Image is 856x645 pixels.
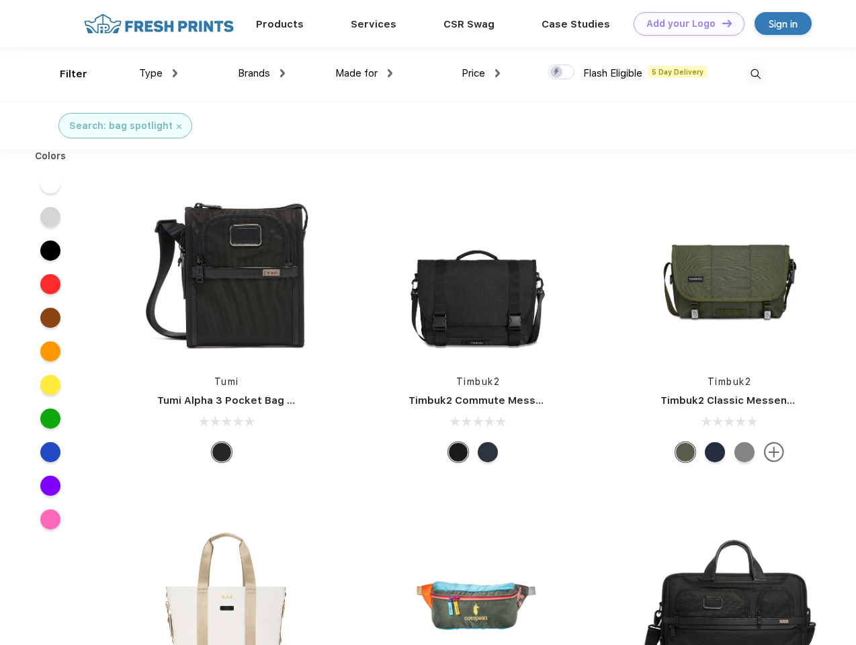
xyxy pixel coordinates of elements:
a: Timbuk2 [456,376,501,387]
div: Eco Army [675,442,695,462]
img: fo%20logo%202.webp [80,12,238,36]
div: Eco Gunmetal [734,442,755,462]
img: func=resize&h=266 [137,183,316,361]
img: desktop_search.svg [744,63,767,85]
div: Colors [25,149,77,163]
img: dropdown.png [280,69,285,77]
img: func=resize&h=266 [388,183,567,361]
span: Type [139,67,163,79]
span: 5 Day Delivery [648,66,708,78]
span: Flash Eligible [583,67,642,79]
div: Eco Nautical [478,442,498,462]
img: func=resize&h=266 [640,183,819,361]
a: Timbuk2 Commute Messenger Bag [409,394,589,406]
img: dropdown.png [495,69,500,77]
img: dropdown.png [388,69,392,77]
a: Timbuk2 [708,376,752,387]
div: Filter [60,67,87,82]
div: Add your Logo [646,18,716,30]
img: dropdown.png [173,69,177,77]
div: Black [212,442,232,462]
a: Tumi Alpha 3 Pocket Bag Small [157,394,314,406]
div: Sign in [769,16,798,32]
span: Made for [335,67,378,79]
a: Products [256,18,304,30]
div: Eco Black [448,442,468,462]
img: more.svg [764,442,784,462]
span: Price [462,67,485,79]
a: Sign in [755,12,812,35]
img: DT [722,19,732,27]
span: Brands [238,67,270,79]
img: filter_cancel.svg [177,124,181,129]
div: Search: bag spotlight [69,119,173,133]
a: Tumi [214,376,239,387]
a: Timbuk2 Classic Messenger Bag [660,394,827,406]
div: Eco Nautical [705,442,725,462]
